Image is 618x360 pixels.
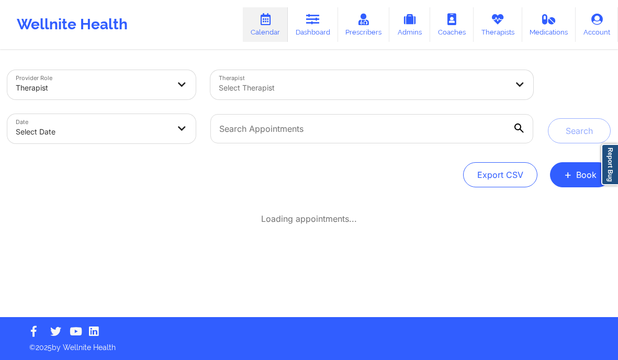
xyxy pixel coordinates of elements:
div: Therapist [16,76,170,99]
a: Dashboard [288,7,338,42]
span: + [564,172,572,177]
div: Select Date [16,120,170,143]
button: Export CSV [463,162,537,187]
a: Coaches [430,7,474,42]
div: Loading appointments... [7,213,611,224]
a: Prescribers [338,7,390,42]
button: Search [548,118,611,143]
a: Account [576,7,618,42]
p: © 2025 by Wellnite Health [22,335,596,353]
a: Report Bug [601,144,618,185]
a: Medications [522,7,576,42]
button: +Book [550,162,611,187]
a: Therapists [474,7,522,42]
a: Admins [389,7,430,42]
a: Calendar [243,7,288,42]
input: Search Appointments [210,114,534,143]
